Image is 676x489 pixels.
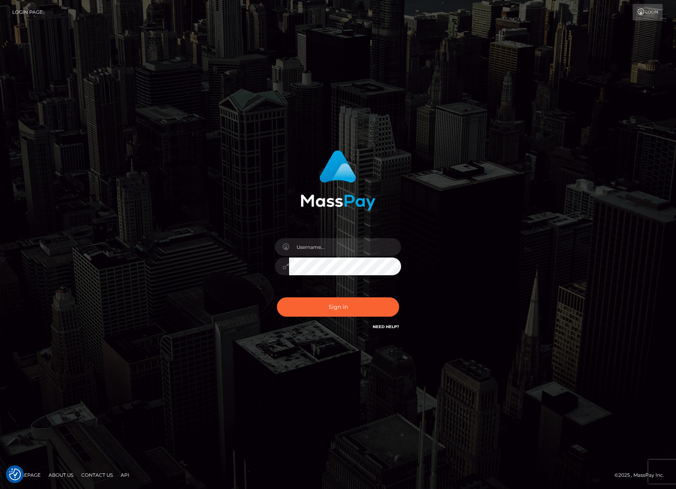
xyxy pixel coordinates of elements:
[614,471,670,480] div: © 2025 , MassPay Inc.
[12,4,43,21] a: Login Page
[633,4,663,21] a: Login
[9,468,21,480] button: Consent Preferences
[118,469,133,481] a: API
[78,469,116,481] a: Contact Us
[9,468,21,480] img: Revisit consent button
[9,469,44,481] a: Homepage
[301,150,375,211] img: MassPay Login
[45,469,77,481] a: About Us
[289,238,401,256] input: Username...
[373,324,399,329] a: Need Help?
[277,297,399,317] button: Sign in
